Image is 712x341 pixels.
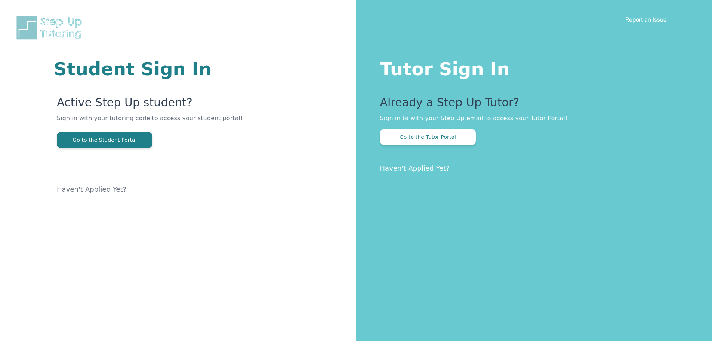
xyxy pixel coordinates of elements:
p: Sign in with your tutoring code to access your student portal! [57,114,266,132]
button: Go to the Student Portal [57,132,152,148]
button: Go to the Tutor Portal [380,129,476,145]
p: Active Step Up student? [57,96,266,114]
p: Already a Step Up Tutor? [380,96,682,114]
a: Go to the Tutor Portal [380,133,476,140]
h1: Student Sign In [54,60,266,78]
a: Haven't Applied Yet? [380,164,450,172]
a: Haven't Applied Yet? [57,185,127,193]
a: Report an Issue [625,16,667,23]
a: Go to the Student Portal [57,136,152,143]
img: Step Up Tutoring horizontal logo [15,15,87,41]
h1: Tutor Sign In [380,57,682,78]
p: Sign in to with your Step Up email to access your Tutor Portal! [380,114,682,123]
